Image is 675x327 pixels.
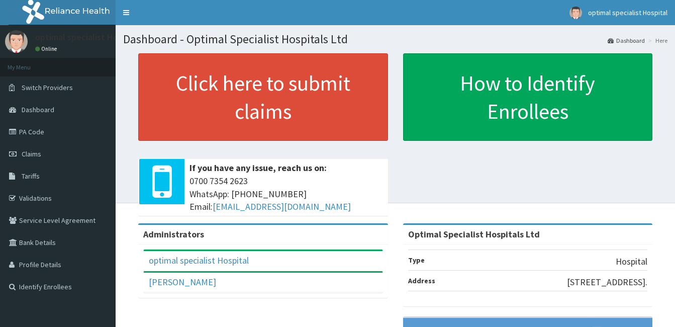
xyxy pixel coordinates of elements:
span: Tariffs [22,172,40,181]
li: Here [646,36,667,45]
b: Administrators [143,228,204,240]
strong: Optimal Specialist Hospitals Ltd [408,228,540,240]
a: How to Identify Enrollees [403,53,653,141]
a: [EMAIL_ADDRESS][DOMAIN_NAME] [213,201,351,212]
span: optimal specialist Hospital [588,8,667,17]
a: Click here to submit claims [138,53,388,141]
span: Claims [22,149,41,158]
a: Dashboard [608,36,645,45]
a: optimal specialist Hospital [149,255,249,266]
p: [STREET_ADDRESS]. [567,276,647,289]
img: User Image [569,7,582,19]
p: optimal specialist Hospital [35,33,140,42]
img: User Image [5,30,28,53]
p: Hospital [616,255,647,268]
a: [PERSON_NAME] [149,276,216,288]
b: If you have any issue, reach us on: [189,162,327,174]
span: Switch Providers [22,83,73,92]
a: Online [35,45,59,52]
b: Type [408,256,425,265]
b: Address [408,276,435,285]
span: Dashboard [22,105,54,114]
span: 0700 7354 2623 WhatsApp: [PHONE_NUMBER] Email: [189,175,383,213]
h1: Dashboard - Optimal Specialist Hospitals Ltd [123,33,667,46]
